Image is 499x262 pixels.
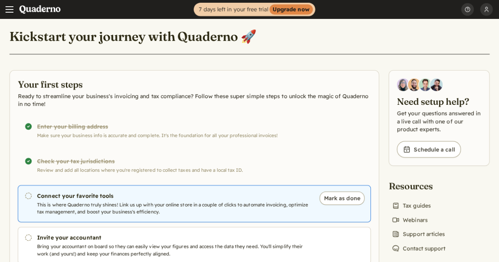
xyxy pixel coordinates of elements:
[9,28,257,45] h1: Kickstart your journey with Quaderno 🚀
[419,78,432,91] img: Ivo Oltmans, Business Developer at Quaderno
[389,214,431,225] a: Webinars
[37,192,311,200] h3: Connect your favorite tools
[397,141,461,158] a: Schedule a call
[18,78,371,91] h2: Your first steps
[389,180,449,192] h2: Resources
[18,92,371,108] p: Ready to streamline your business's invoicing and tax compliance? Follow these super simple steps...
[18,185,371,222] a: Connect your favorite tools This is where Quaderno truly shines! Link us up with your online stor...
[37,234,311,242] h3: Invite your accountant
[397,96,481,108] h2: Need setup help?
[320,191,364,205] button: Mark as done
[194,3,315,16] a: 7 days left in your free trialUpgrade now
[269,4,313,15] strong: Upgrade now
[37,243,311,257] p: Bring your accountant on board so they can easily view your figures and access the data they need...
[37,201,311,216] p: This is where Quaderno truly shines! Link us up with your online store in a couple of clicks to a...
[397,78,409,91] img: Diana Carrasco, Account Executive at Quaderno
[389,200,434,211] a: Tax guides
[397,110,481,133] p: Get your questions answered in a live call with one of our product experts.
[389,229,448,240] a: Support articles
[408,78,421,91] img: Jairo Fumero, Account Executive at Quaderno
[430,78,443,91] img: Javier Rubio, DevRel at Quaderno
[389,243,449,254] a: Contact support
